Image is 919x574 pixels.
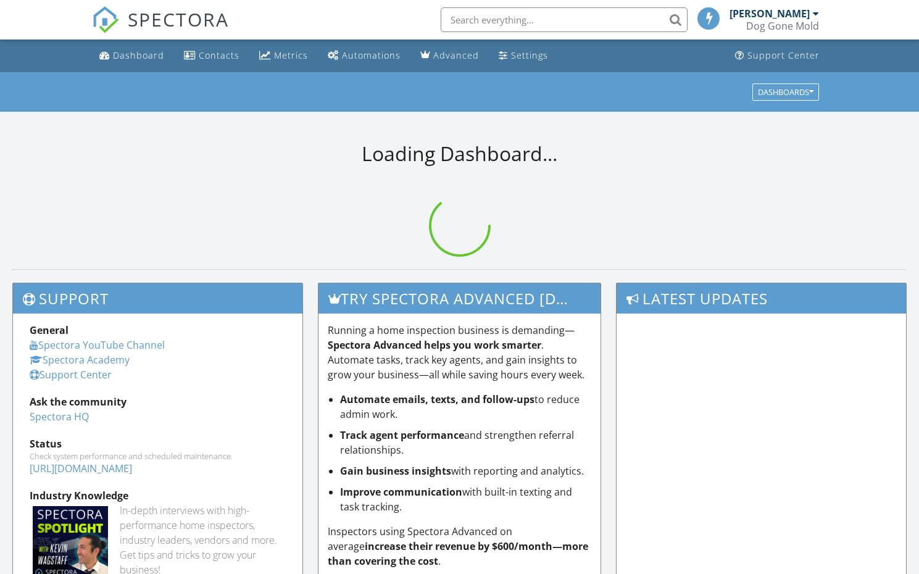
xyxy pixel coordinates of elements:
[254,44,313,67] a: Metrics
[342,49,401,61] div: Automations
[323,44,405,67] a: Automations (Basic)
[758,88,813,96] div: Dashboards
[340,428,591,457] li: and strengthen referral relationships.
[746,20,819,32] div: Dog Gone Mold
[113,49,164,61] div: Dashboard
[328,524,591,568] p: Inspectors using Spectora Advanced on average .
[199,49,239,61] div: Contacts
[92,6,119,33] img: The Best Home Inspection Software - Spectora
[340,464,591,478] li: with reporting and analytics.
[328,323,591,382] p: Running a home inspection business is demanding— . Automate tasks, track key agents, and gain ins...
[92,17,229,43] a: SPECTORA
[340,464,451,478] strong: Gain business insights
[511,49,548,61] div: Settings
[730,44,825,67] a: Support Center
[340,392,591,422] li: to reduce admin work.
[30,462,132,475] a: [URL][DOMAIN_NAME]
[328,539,588,568] strong: increase their revenue by $600/month—more than covering the cost
[30,368,112,381] a: Support Center
[30,394,286,409] div: Ask the community
[415,44,484,67] a: Advanced
[730,7,810,20] div: [PERSON_NAME]
[30,451,286,461] div: Check system performance and scheduled maintenance.
[128,6,229,32] span: SPECTORA
[30,488,286,503] div: Industry Knowledge
[13,283,302,314] h3: Support
[30,436,286,451] div: Status
[340,485,462,499] strong: Improve communication
[433,49,479,61] div: Advanced
[328,338,541,352] strong: Spectora Advanced helps you work smarter
[94,44,169,67] a: Dashboard
[30,353,130,367] a: Spectora Academy
[747,49,820,61] div: Support Center
[441,7,688,32] input: Search everything...
[30,410,89,423] a: Spectora HQ
[30,323,69,337] strong: General
[340,393,534,406] strong: Automate emails, texts, and follow-ups
[340,485,591,514] li: with built-in texting and task tracking.
[274,49,308,61] div: Metrics
[318,283,601,314] h3: Try spectora advanced [DATE]
[752,83,819,101] button: Dashboards
[30,338,165,352] a: Spectora YouTube Channel
[179,44,244,67] a: Contacts
[340,428,464,442] strong: Track agent performance
[494,44,553,67] a: Settings
[617,283,906,314] h3: Latest Updates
